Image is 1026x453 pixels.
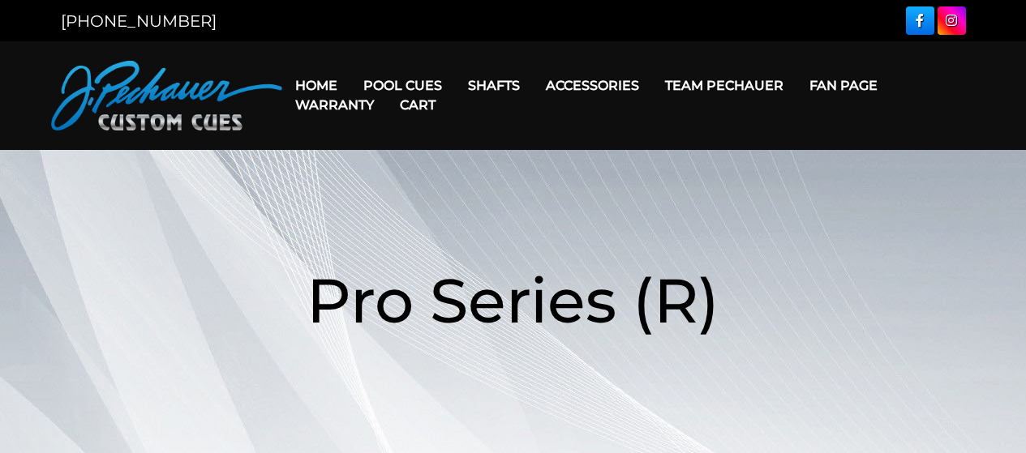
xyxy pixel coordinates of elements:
a: [PHONE_NUMBER] [61,11,217,31]
a: Fan Page [796,65,891,106]
a: Team Pechauer [652,65,796,106]
a: Cart [387,84,449,126]
a: Shafts [455,65,533,106]
img: Pechauer Custom Cues [51,61,282,130]
a: Home [282,65,350,106]
a: Warranty [282,84,387,126]
span: Pro Series (R) [307,263,719,338]
a: Pool Cues [350,65,455,106]
a: Accessories [533,65,652,106]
